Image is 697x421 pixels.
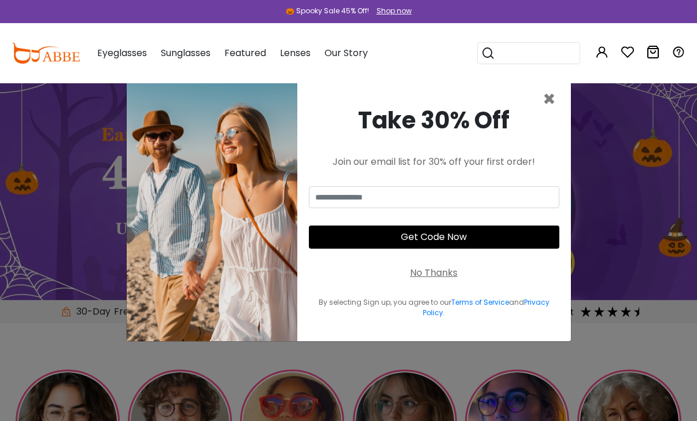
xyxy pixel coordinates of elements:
[423,297,550,317] a: Privacy Policy
[451,297,509,307] a: Terms of Service
[161,46,211,60] span: Sunglasses
[12,43,80,64] img: abbeglasses.com
[309,226,559,249] button: Get Code Now
[543,89,556,110] button: Close
[286,6,369,16] div: 🎃 Spooky Sale 45% Off!
[280,46,311,60] span: Lenses
[97,46,147,60] span: Eyeglasses
[324,46,368,60] span: Our Story
[377,6,412,16] div: Shop now
[309,297,559,318] div: By selecting Sign up, you agree to our and .
[224,46,266,60] span: Featured
[127,80,297,341] img: welcome
[410,266,458,280] div: No Thanks
[309,103,559,138] div: Take 30% Off
[309,155,559,169] div: Join our email list for 30% off your first order!
[543,84,556,114] span: ×
[371,6,412,16] a: Shop now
